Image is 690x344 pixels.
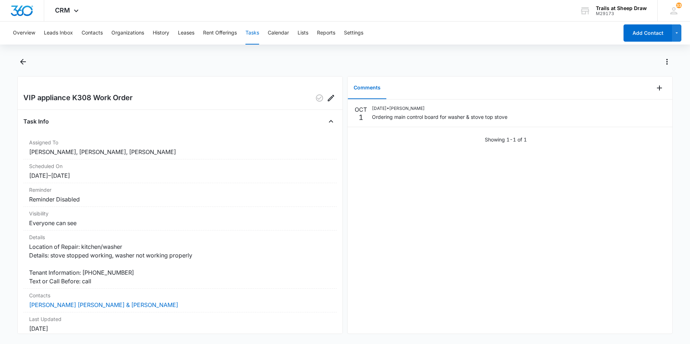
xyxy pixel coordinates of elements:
dd: Everyone can see [29,219,331,227]
p: OCT [355,105,367,114]
button: History [153,22,169,45]
button: Reports [317,22,335,45]
dd: [DATE] – [DATE] [29,171,331,180]
a: [PERSON_NAME] [PERSON_NAME] & [PERSON_NAME] [29,301,178,308]
button: Calendar [268,22,289,45]
button: Lists [298,22,308,45]
dt: Scheduled On [29,162,331,170]
dd: Location of Repair: kitchen/washer Details: stove stopped working, washer not working properly Te... [29,242,331,285]
p: Ordering main control board for washer & stove top stove [372,113,507,121]
dt: Last Updated [29,315,331,323]
button: Comments [348,77,386,99]
button: Add Contact [624,24,672,42]
div: Scheduled On[DATE]–[DATE] [23,159,337,183]
p: Showing 1-1 of 1 [485,136,527,143]
button: Back [17,56,28,68]
button: Add Comment [654,82,665,94]
dt: Contacts [29,292,331,299]
button: Overview [13,22,35,45]
div: DetailsLocation of Repair: kitchen/washer Details: stove stopped working, washer not working prop... [23,231,337,289]
h4: Task Info [23,117,49,126]
span: 33 [676,3,682,8]
dd: [PERSON_NAME], [PERSON_NAME], [PERSON_NAME] [29,148,331,156]
button: Contacts [82,22,103,45]
div: Contacts[PERSON_NAME] [PERSON_NAME] & [PERSON_NAME] [23,289,337,312]
div: ReminderReminder Disabled [23,183,337,207]
h2: VIP appliance K308 Work Order [23,92,133,104]
div: VisibilityEveryone can see [23,207,337,231]
p: 1 [359,114,363,121]
button: Settings [344,22,363,45]
button: Actions [661,56,673,68]
dd: [DATE] [29,324,331,333]
span: CRM [55,6,70,14]
div: account id [596,11,647,16]
button: Rent Offerings [203,22,237,45]
button: Edit [325,92,337,104]
button: Leads Inbox [44,22,73,45]
dt: Details [29,233,331,241]
dt: Reminder [29,186,331,194]
dd: Reminder Disabled [29,195,331,204]
button: Tasks [245,22,259,45]
button: Close [325,116,337,127]
dt: Visibility [29,210,331,217]
p: [DATE] • [PERSON_NAME] [372,105,507,112]
button: Leases [178,22,194,45]
div: notifications count [676,3,682,8]
div: Last Updated[DATE] [23,312,337,336]
dt: Assigned To [29,139,331,146]
div: account name [596,5,647,11]
button: Organizations [111,22,144,45]
div: Assigned To[PERSON_NAME], [PERSON_NAME], [PERSON_NAME] [23,136,337,159]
